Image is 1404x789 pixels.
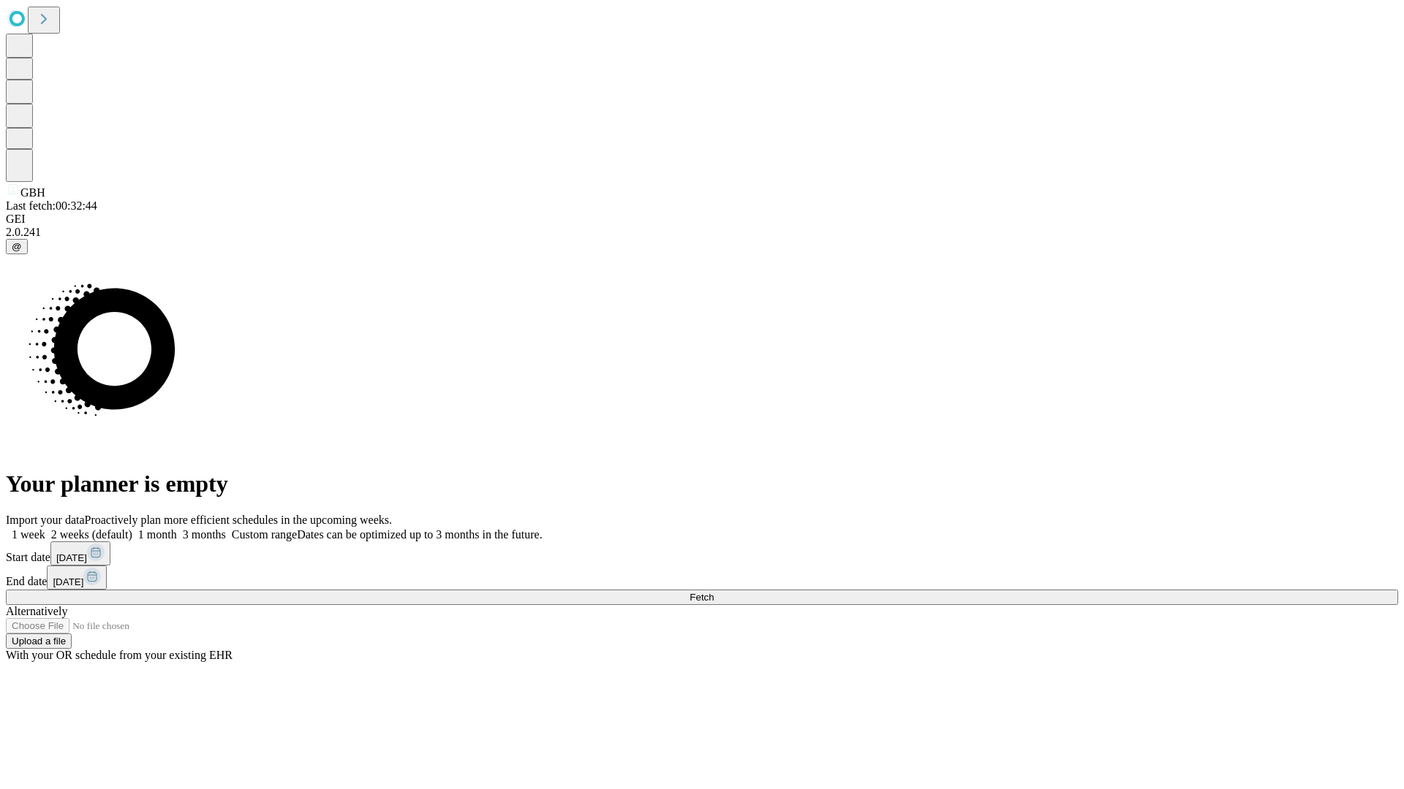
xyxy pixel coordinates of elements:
[690,592,714,603] span: Fetch
[47,565,107,590] button: [DATE]
[6,213,1398,226] div: GEI
[12,241,22,252] span: @
[297,528,542,541] span: Dates can be optimized up to 3 months in the future.
[20,186,45,199] span: GBH
[6,605,67,617] span: Alternatively
[138,528,177,541] span: 1 month
[6,649,233,661] span: With your OR schedule from your existing EHR
[183,528,226,541] span: 3 months
[51,528,132,541] span: 2 weeks (default)
[6,514,85,526] span: Import your data
[6,633,72,649] button: Upload a file
[6,226,1398,239] div: 2.0.241
[6,239,28,254] button: @
[12,528,45,541] span: 1 week
[6,199,97,212] span: Last fetch: 00:32:44
[6,541,1398,565] div: Start date
[6,590,1398,605] button: Fetch
[53,576,83,587] span: [DATE]
[50,541,110,565] button: [DATE]
[85,514,392,526] span: Proactively plan more efficient schedules in the upcoming weeks.
[232,528,297,541] span: Custom range
[6,565,1398,590] div: End date
[6,470,1398,498] h1: Your planner is empty
[56,552,87,563] span: [DATE]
